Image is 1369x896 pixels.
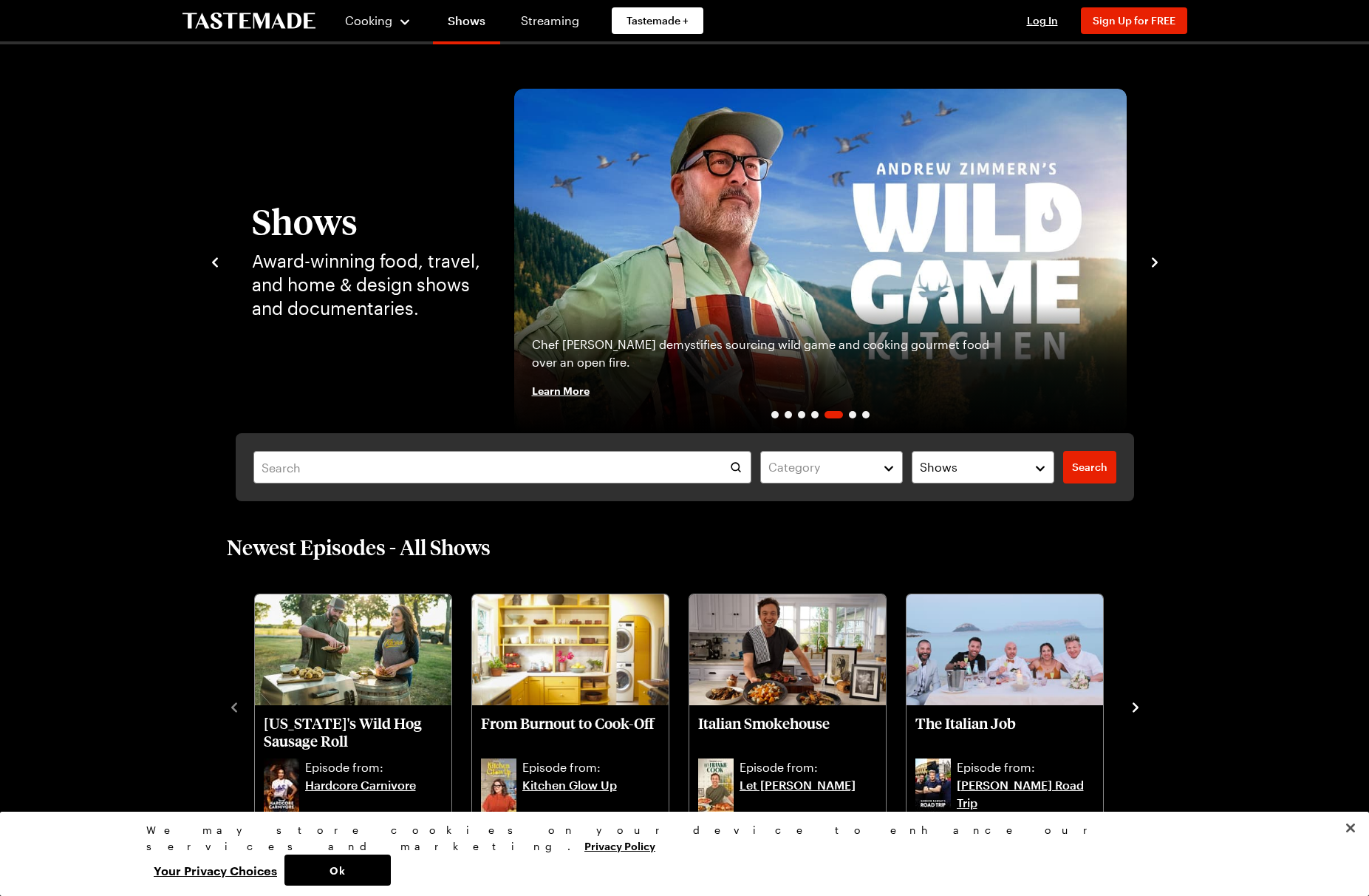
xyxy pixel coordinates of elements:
a: Shows [433,3,500,44]
button: navigate to previous item [208,252,222,270]
img: Italian Smokehouse [689,594,886,705]
a: filters [1063,451,1116,483]
p: Award-winning food, travel, and home & design shows and documentaries. [252,249,485,320]
p: Episode from: [740,758,877,776]
div: 4 / 10 [905,590,1122,822]
div: 1 / 10 [253,590,471,822]
input: Search [253,451,752,483]
button: Ok [284,855,391,886]
a: Let [PERSON_NAME] [740,776,877,812]
p: The Italian Job [915,714,1094,750]
div: Category [768,458,873,476]
span: Go to slide 1 [771,411,779,418]
a: The Italian Job [915,714,1094,756]
button: Shows [912,451,1054,483]
p: Episode from: [957,758,1094,776]
div: We may store cookies on your device to enhance our services and marketing. [146,822,1210,855]
div: The Italian Job [907,594,1103,821]
img: Oklahoma's Wild Hog Sausage Roll [255,594,451,705]
p: [US_STATE]'s Wild Hog Sausage Roll [264,714,443,750]
p: Episode from: [305,758,443,776]
span: Tastemade + [627,13,689,28]
span: Learn More [532,383,590,398]
span: Log In [1027,14,1058,27]
a: From Burnout to Cook-Off [481,714,660,756]
button: Close [1334,812,1367,844]
div: 2 / 10 [471,590,688,822]
span: Go to slide 3 [798,411,805,418]
div: 3 / 10 [688,590,905,822]
p: Episode from: [522,758,660,776]
span: Go to slide 6 [849,411,856,418]
a: Kitchen Glow Up [522,776,660,812]
a: More information about your privacy, opens in a new tab [584,838,655,852]
button: Category [760,451,903,483]
img: The Italian Job [907,594,1103,705]
span: Go to slide 7 [862,411,870,418]
button: Sign Up for FREE [1081,7,1187,34]
button: Cooking [345,3,412,38]
span: Sign Up for FREE [1093,14,1175,27]
a: [PERSON_NAME] Road Trip [957,776,1094,812]
button: Your Privacy Choices [146,855,284,886]
button: navigate to next item [1147,252,1162,270]
a: Andrew Zimmern's Wild Game KitchenChef [PERSON_NAME] demystifies sourcing wild game and cooking g... [514,89,1127,433]
img: Andrew Zimmern's Wild Game Kitchen [514,89,1127,433]
div: 5 / 7 [514,89,1127,433]
a: Tastemade + [612,7,703,34]
a: Italian Smokehouse [698,714,877,756]
img: From Burnout to Cook-Off [472,594,669,705]
p: From Burnout to Cook-Off [481,714,660,750]
p: Italian Smokehouse [698,714,877,750]
div: Oklahoma's Wild Hog Sausage Roll [255,594,451,821]
button: navigate to previous item [227,697,242,715]
span: Shows [920,458,957,476]
span: Search [1072,460,1107,475]
span: Cooking [345,13,392,27]
p: Chef [PERSON_NAME] demystifies sourcing wild game and cooking gourmet food over an open fire. [532,336,994,371]
button: navigate to next item [1128,697,1143,715]
button: Log In [1013,13,1072,28]
a: To Tastemade Home Page [182,13,315,30]
div: From Burnout to Cook-Off [472,594,669,821]
span: Go to slide 5 [825,411,843,418]
h1: Shows [252,202,485,240]
span: Go to slide 4 [811,411,819,418]
div: Privacy [146,822,1210,886]
a: Hardcore Carnivore [305,776,443,812]
div: Italian Smokehouse [689,594,886,821]
span: Go to slide 2 [785,411,792,418]
a: Oklahoma's Wild Hog Sausage Roll [264,714,443,756]
h2: Newest Episodes - All Shows [227,534,491,560]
